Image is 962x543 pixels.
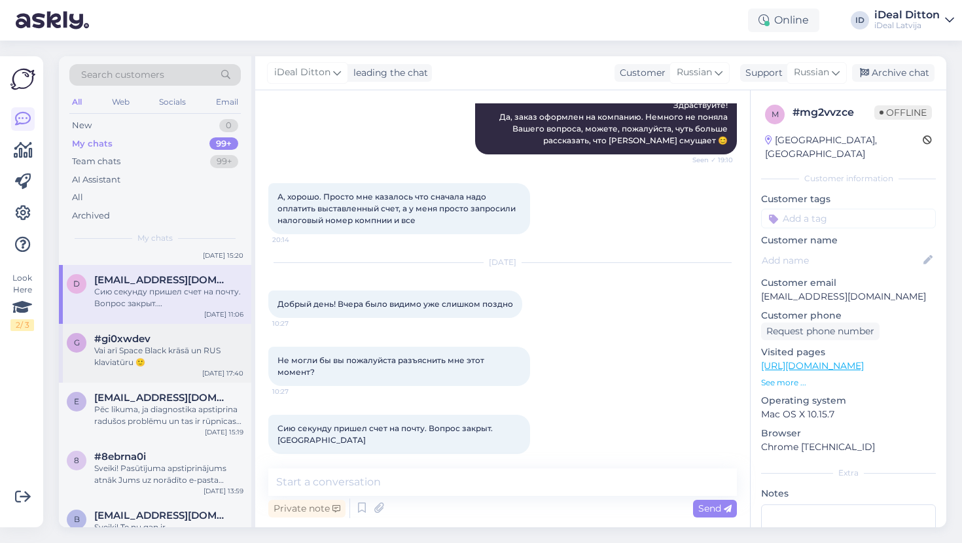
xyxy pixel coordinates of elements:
[94,333,151,345] span: #gi0xwdev
[761,467,936,479] div: Extra
[137,232,173,244] span: My chats
[94,404,243,427] div: Pēc likuma, ja diagnostika apstiprina radušos problēmu un tas ir rūpnīcas brāķis, tad austiņas va...
[73,279,80,289] span: d
[205,427,243,437] div: [DATE] 15:19
[156,94,188,111] div: Socials
[268,500,346,517] div: Private note
[761,408,936,421] p: Mac OS X 10.15.7
[348,66,428,80] div: leading the chat
[94,274,230,286] span: dolinmark.official@gmail.com
[204,486,243,496] div: [DATE] 13:59
[272,387,321,396] span: 10:27
[74,396,79,406] span: e
[761,427,936,440] p: Browser
[277,423,495,445] span: Сию секунду пришел счет на почту. Вопрос закрыт. [GEOGRAPHIC_DATA]
[81,68,164,82] span: Search customers
[772,109,779,119] span: m
[762,253,921,268] input: Add name
[272,235,321,245] span: 20:14
[761,323,880,340] div: Request phone number
[793,105,874,120] div: # mg2vvzce
[765,133,923,161] div: [GEOGRAPHIC_DATA], [GEOGRAPHIC_DATA]
[852,64,935,82] div: Archive chat
[10,272,34,331] div: Look Here
[202,368,243,378] div: [DATE] 17:40
[698,502,732,514] span: Send
[10,319,34,331] div: 2 / 3
[72,119,92,132] div: New
[94,286,243,309] div: Сию секунду пришел счет на почту. Вопрос закрыт. [GEOGRAPHIC_DATA]
[74,338,80,347] span: g
[684,155,733,165] span: Seen ✓ 19:10
[272,319,321,328] span: 10:27
[740,66,783,80] div: Support
[94,451,146,463] span: #8ebrna0i
[794,65,829,80] span: Russian
[209,137,238,150] div: 99+
[874,105,932,120] span: Offline
[761,345,936,359] p: Visited pages
[219,119,238,132] div: 0
[761,394,936,408] p: Operating system
[277,192,518,225] span: А, хорошо. Просто мне казалось что сначала надо оплатить выставленный счет, а у меня просто запро...
[69,94,84,111] div: All
[761,173,936,184] div: Customer information
[761,377,936,389] p: See more ...
[761,360,864,372] a: [URL][DOMAIN_NAME]
[761,234,936,247] p: Customer name
[851,11,869,29] div: ID
[761,487,936,500] p: Notes
[761,276,936,290] p: Customer email
[94,510,230,521] span: bondarevajulija355@gmail.com
[203,251,243,260] div: [DATE] 15:20
[72,209,110,222] div: Archived
[277,355,486,377] span: Не могли бы вы пожалуйста разъяснить мне этот момент?
[874,10,940,20] div: iDeal Ditton
[274,65,330,80] span: iDeal Ditton
[204,309,243,319] div: [DATE] 11:06
[72,137,113,150] div: My chats
[277,299,513,309] span: Добрый день! Вчера было видимо уже слишком поздно
[874,10,954,31] a: iDeal DittoniDeal Latvija
[72,155,120,168] div: Team chats
[72,173,120,186] div: AI Assistant
[761,309,936,323] p: Customer phone
[74,455,79,465] span: 8
[10,67,35,92] img: Askly Logo
[94,345,243,368] div: Vai arī Space Black krāsā un RUS klaviatūru 🙂
[615,66,666,80] div: Customer
[210,155,238,168] div: 99+
[272,455,321,464] span: 11:06
[748,9,819,32] div: Online
[109,94,132,111] div: Web
[677,65,712,80] span: Russian
[761,192,936,206] p: Customer tags
[761,440,936,454] p: Chrome [TECHNICAL_ID]
[94,463,243,486] div: Sveiki! Pasūtījuma apstiprinājums atnāk Jums uz norādīto e-pasta adresi!
[874,20,940,31] div: iDeal Latvija
[268,256,737,268] div: [DATE]
[72,191,83,204] div: All
[74,514,80,524] span: b
[761,209,936,228] input: Add a tag
[761,290,936,304] p: [EMAIL_ADDRESS][DOMAIN_NAME]
[213,94,241,111] div: Email
[94,392,230,404] span: elinaozolina123@inbox.lv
